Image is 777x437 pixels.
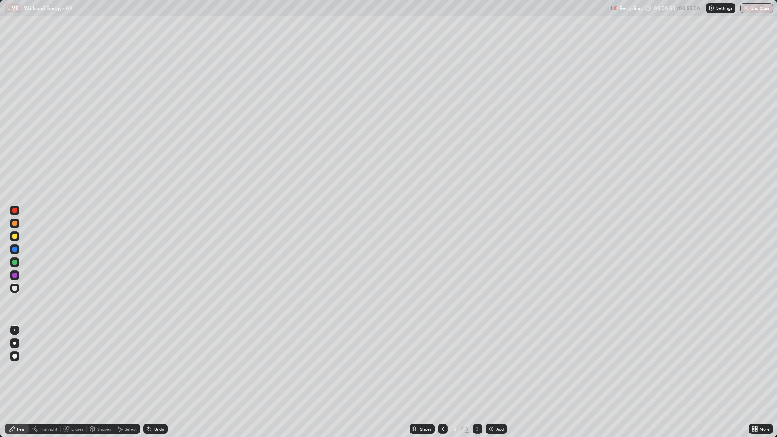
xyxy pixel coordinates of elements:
img: class-settings-icons [708,5,715,11]
div: / [461,426,463,431]
p: Settings [716,6,732,10]
p: Work and Energy - 09 [24,5,72,11]
img: recording.375f2c34.svg [611,5,618,11]
div: Highlight [40,427,57,431]
div: 3 [451,426,459,431]
div: 3 [465,425,469,433]
div: Eraser [71,427,83,431]
button: End Class [740,3,773,13]
div: Pen [17,427,24,431]
div: Add [496,427,504,431]
div: Slides [420,427,431,431]
div: Shapes [97,427,111,431]
div: More [760,427,770,431]
img: add-slide-button [488,426,495,432]
div: Undo [154,427,164,431]
img: end-class-cross [743,5,749,11]
p: Recording [619,5,642,11]
div: Select [125,427,137,431]
p: LIVE [7,5,18,11]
